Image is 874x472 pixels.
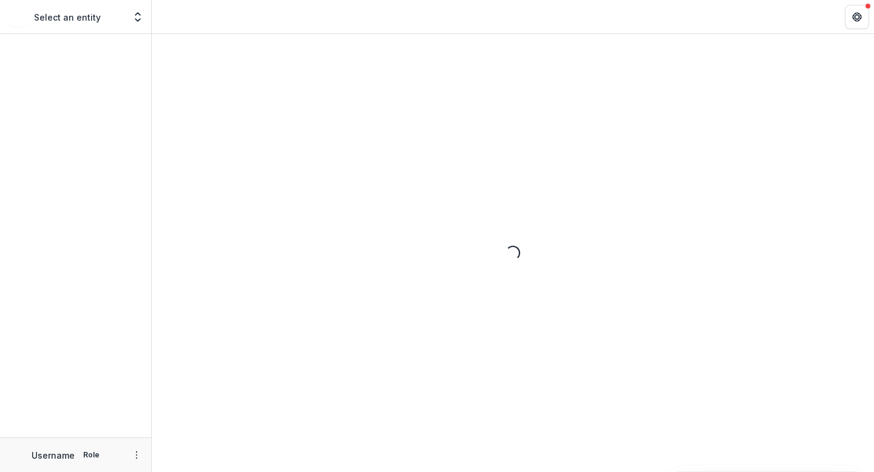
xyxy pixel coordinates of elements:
[34,11,101,24] p: Select an entity
[129,5,146,29] button: Open entity switcher
[845,5,869,29] button: Get Help
[129,448,144,462] button: More
[80,450,103,460] p: Role
[32,449,75,462] p: Username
